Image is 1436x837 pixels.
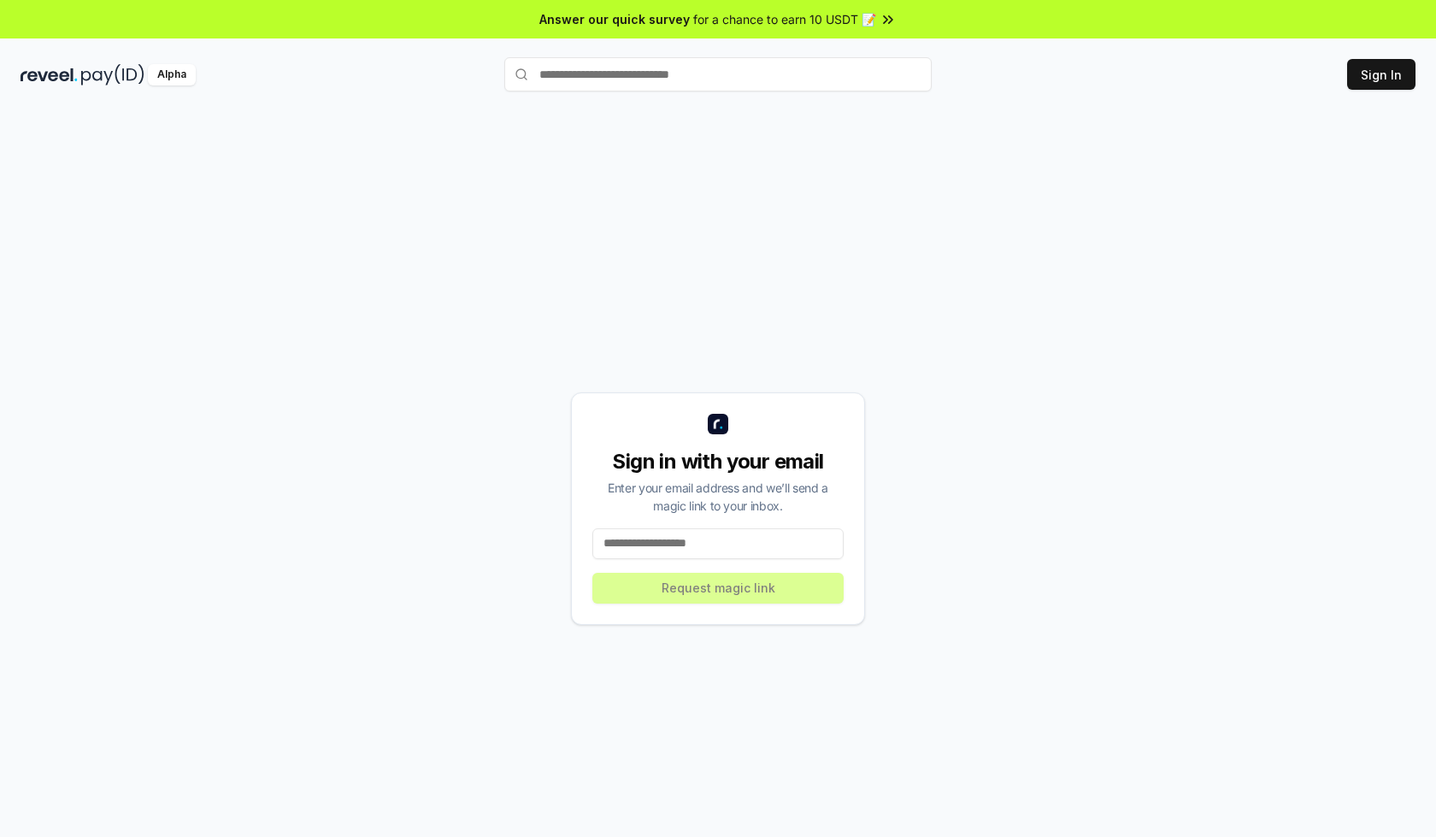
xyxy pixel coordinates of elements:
[1347,59,1415,90] button: Sign In
[21,64,78,85] img: reveel_dark
[148,64,196,85] div: Alpha
[693,10,876,28] span: for a chance to earn 10 USDT 📝
[539,10,690,28] span: Answer our quick survey
[592,479,844,515] div: Enter your email address and we’ll send a magic link to your inbox.
[592,448,844,475] div: Sign in with your email
[708,414,728,434] img: logo_small
[81,64,144,85] img: pay_id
